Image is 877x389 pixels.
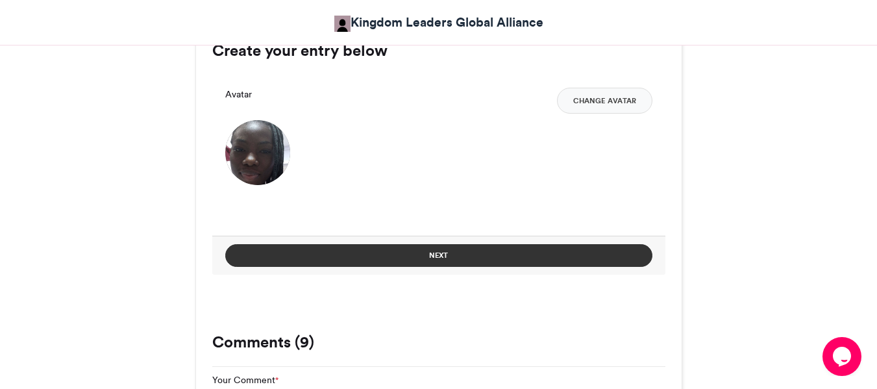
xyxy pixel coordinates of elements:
button: Change Avatar [557,88,652,114]
h3: Comments (9) [212,334,665,350]
img: Kingdom Leaders Global Alliance [334,16,351,32]
button: Next [225,244,652,267]
a: Kingdom Leaders Global Alliance [334,13,543,32]
label: Avatar [225,88,252,101]
h3: Create your entry below [212,43,665,58]
img: 1756123080.385-b2dcae4267c1926e4edbba7f5065fdc4d8f11412.png [225,120,290,185]
label: Your Comment [212,373,278,387]
iframe: chat widget [822,337,864,376]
